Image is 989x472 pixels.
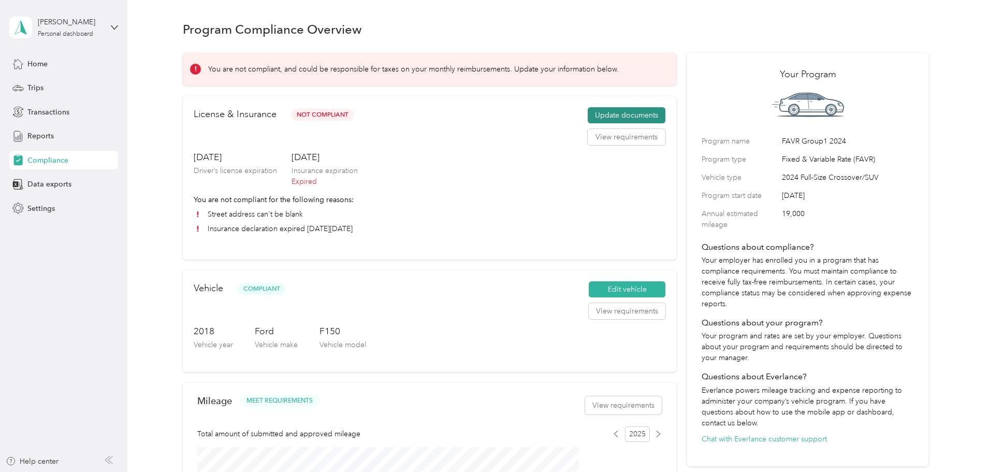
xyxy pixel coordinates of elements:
[194,281,223,295] h2: Vehicle
[292,176,358,187] p: Expired
[702,136,778,147] label: Program name
[589,281,665,298] button: Edit vehicle
[702,331,914,363] p: Your program and rates are set by your employer. Questions about your program and requirements sh...
[588,107,665,124] button: Update documents
[246,396,313,406] span: MEET REQUIREMENTS
[625,426,650,442] span: 2025
[27,203,55,214] span: Settings
[702,241,914,253] h4: Questions about compliance?
[702,434,827,445] button: Chat with Everlance customer support
[702,317,914,329] h4: Questions about your program?
[702,370,914,383] h4: Questions about Everlance?
[194,223,665,234] li: Insurance declaration expired [DATE][DATE]
[319,339,366,350] p: Vehicle model
[702,154,778,165] label: Program type
[197,428,360,439] span: Total amount of submitted and approved mileage
[239,394,320,407] button: MEET REQUIREMENTS
[238,283,285,295] span: Compliant
[702,190,778,201] label: Program start date
[319,325,366,338] h3: F150
[702,385,914,428] p: Everlance powers mileage tracking and expense reporting to administer your company’s vehicle prog...
[702,255,914,309] p: Your employer has enrolled you in a program that has compliance requirements. You must maintain c...
[702,172,778,183] label: Vehicle type
[585,396,662,414] button: View requirements
[782,154,914,165] span: Fixed & Variable Rate (FAVR)
[38,17,103,27] div: [PERSON_NAME]
[255,339,298,350] p: Vehicle make
[27,155,68,166] span: Compliance
[782,208,914,230] span: 19,000
[194,325,233,338] h3: 2018
[208,64,619,75] p: You are not compliant, and could be responsible for taxes on your monthly reimbursements. Update ...
[931,414,989,472] iframe: Everlance-gr Chat Button Frame
[183,24,362,35] h1: Program Compliance Overview
[291,109,354,121] span: Not Compliant
[292,165,358,176] p: Insurance expiration
[27,131,54,141] span: Reports
[194,339,233,350] p: Vehicle year
[588,129,665,146] button: View requirements
[194,107,277,121] h2: License & Insurance
[27,82,43,93] span: Trips
[27,179,71,190] span: Data exports
[194,165,277,176] p: Driver’s license expiration
[782,190,914,201] span: [DATE]
[292,151,358,164] h3: [DATE]
[27,107,69,118] span: Transactions
[194,151,277,164] h3: [DATE]
[702,67,914,81] h2: Your Program
[255,325,298,338] h3: Ford
[782,136,914,147] span: FAVR Group1 2024
[6,456,59,467] button: Help center
[782,172,914,183] span: 2024 Full-Size Crossover/SUV
[197,395,232,406] h2: Mileage
[27,59,48,69] span: Home
[38,31,93,37] div: Personal dashboard
[589,303,665,320] button: View requirements
[194,194,665,205] p: You are not compliant for the following reasons:
[702,208,778,230] label: Annual estimated mileage
[194,209,665,220] li: Street address can't be blank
